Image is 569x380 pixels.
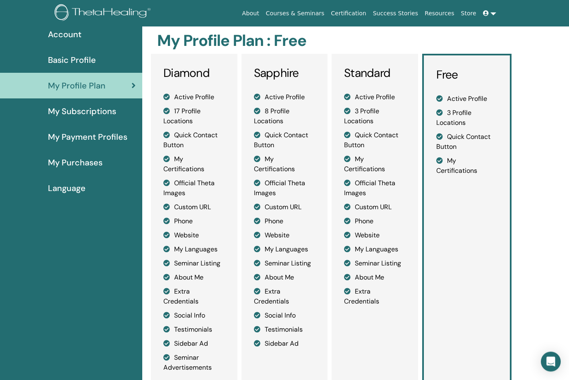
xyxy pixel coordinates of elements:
li: Active Profile [436,94,498,104]
li: Quick Contact Button [436,132,498,152]
a: Courses & Seminars [263,6,328,21]
li: Seminar Listing [163,259,225,269]
li: Seminar Listing [254,259,316,269]
li: Extra Credentials [163,287,225,307]
h3: Sapphire [254,67,316,81]
span: Basic Profile [48,54,96,67]
a: Resources [421,6,458,21]
li: Sidebar Ad [163,339,225,349]
h3: Diamond [163,67,225,81]
li: My Languages [163,245,225,255]
li: Active Profile [163,93,225,103]
li: About Me [254,273,316,283]
a: Certification [328,6,369,21]
li: Testimonials [254,325,316,335]
li: Quick Contact Button [344,131,406,151]
li: About Me [344,273,406,283]
li: 3 Profile Locations [436,108,498,128]
span: My Subscriptions [48,105,116,118]
li: Official Theta Images [254,179,316,198]
span: My Purchases [48,157,103,169]
li: 3 Profile Locations [344,107,406,127]
a: About [239,6,262,21]
li: About Me [163,273,225,283]
li: Active Profile [344,93,406,103]
li: Official Theta Images [344,179,406,198]
li: Phone [254,217,316,227]
li: My Certifications [163,155,225,174]
li: Quick Contact Button [163,131,225,151]
div: Open Intercom Messenger [541,352,561,372]
span: My Profile Plan [48,80,105,92]
li: My Languages [344,245,406,255]
li: Custom URL [254,203,316,213]
li: My Languages [254,245,316,255]
a: Success Stories [370,6,421,21]
li: Phone [344,217,406,227]
li: Testimonials [163,325,225,335]
li: My Certifications [254,155,316,174]
li: Social Info [163,311,225,321]
li: Social Info [254,311,316,321]
img: logo.png [55,4,153,23]
h3: Standard [344,67,406,81]
li: My Certifications [344,155,406,174]
li: Custom URL [344,203,406,213]
li: Website [254,231,316,241]
li: Seminar Listing [344,259,406,269]
li: Extra Credentials [344,287,406,307]
li: My Certifications [436,156,498,176]
span: Account [48,29,81,41]
li: Phone [163,217,225,227]
li: Website [344,231,406,241]
span: My Payment Profiles [48,131,127,143]
li: Website [163,231,225,241]
li: Quick Contact Button [254,131,316,151]
span: Language [48,182,86,195]
li: Official Theta Images [163,179,225,198]
li: Extra Credentials [254,287,316,307]
h2: My Profile Plan : Free [157,32,509,51]
li: Custom URL [163,203,225,213]
li: Sidebar Ad [254,339,316,349]
h3: Free [436,68,498,82]
li: Seminar Advertisements [163,353,225,373]
li: 8 Profile Locations [254,107,316,127]
li: 17 Profile Locations [163,107,225,127]
a: Store [458,6,480,21]
li: Active Profile [254,93,316,103]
